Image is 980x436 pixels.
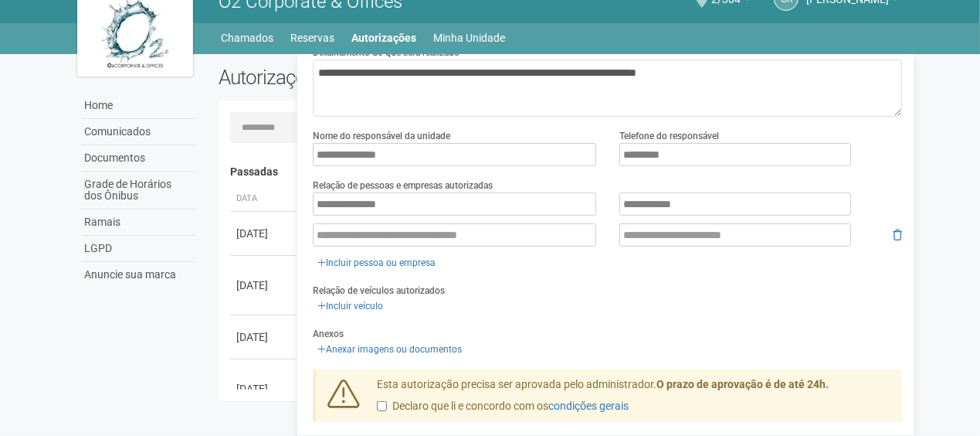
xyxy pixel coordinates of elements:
a: Incluir veículo [313,298,388,315]
label: Telefone do responsável [619,129,719,143]
a: Grade de Horários dos Ônibus [81,172,195,209]
div: [DATE] [236,329,293,345]
label: Nome do responsável da unidade [313,129,450,143]
label: Declaro que li e concordo com os [377,399,629,414]
a: LGPD [81,236,195,262]
label: Relação de pessoas e empresas autorizadas [313,179,493,192]
a: Reservas [291,27,335,49]
a: Incluir pessoa ou empresa [313,254,440,271]
a: condições gerais [548,400,629,412]
a: Chamados [222,27,274,49]
h4: Passadas [230,166,892,178]
a: Anexar imagens ou documentos [313,341,466,358]
a: Anuncie sua marca [81,262,195,288]
a: Ramais [81,209,195,236]
a: Minha Unidade [434,27,506,49]
a: Autorizações [352,27,417,49]
a: Documentos [81,145,195,172]
div: [DATE] [236,278,293,293]
div: Esta autorização precisa ser aprovada pelo administrador. [365,377,903,422]
a: Comunicados [81,119,195,145]
div: [DATE] [236,226,293,241]
strong: O prazo de aprovação é de até 24h. [656,378,829,390]
label: Relação de veículos autorizados [313,284,445,298]
i: Remover [893,230,902,240]
label: Anexos [313,327,344,341]
div: [DATE] [236,381,293,397]
th: Data [230,186,300,212]
h2: Autorizações [219,66,549,89]
a: Home [81,93,195,119]
input: Declaro que li e concordo com oscondições gerais [377,401,387,411]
